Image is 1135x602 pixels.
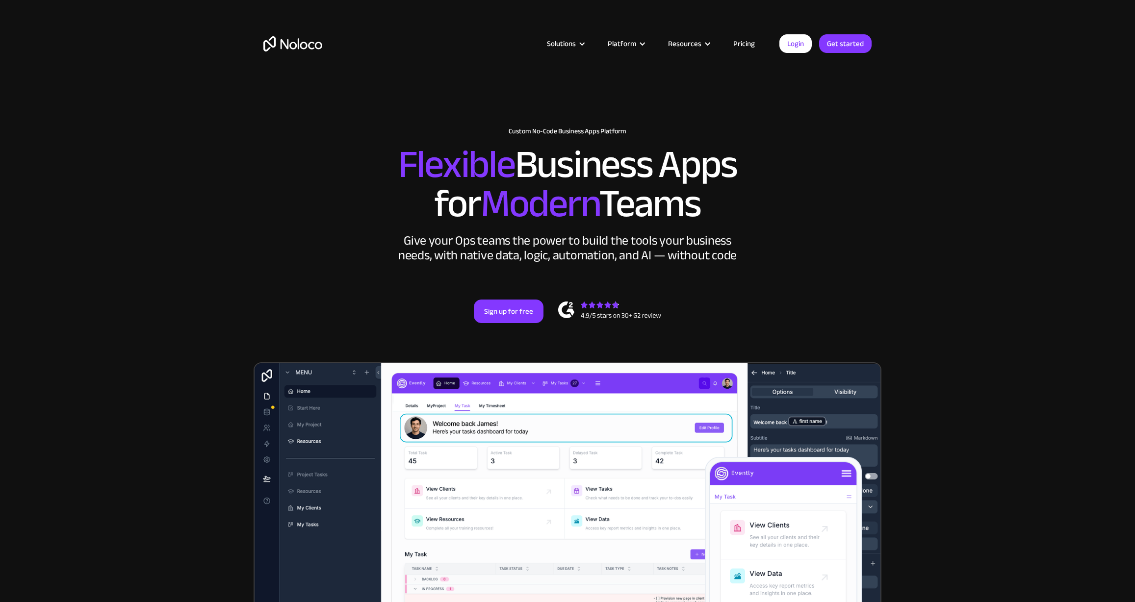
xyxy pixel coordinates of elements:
[668,37,701,50] div: Resources
[396,233,739,263] div: Give your Ops teams the power to build the tools your business needs, with native data, logic, au...
[547,37,576,50] div: Solutions
[474,300,543,323] a: Sign up for free
[608,37,636,50] div: Platform
[398,128,515,201] span: Flexible
[819,34,872,53] a: Get started
[656,37,721,50] div: Resources
[535,37,595,50] div: Solutions
[263,127,872,135] h1: Custom No-Code Business Apps Platform
[263,145,872,224] h2: Business Apps for Teams
[481,167,599,240] span: Modern
[779,34,812,53] a: Login
[595,37,656,50] div: Platform
[263,36,322,51] a: home
[721,37,767,50] a: Pricing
